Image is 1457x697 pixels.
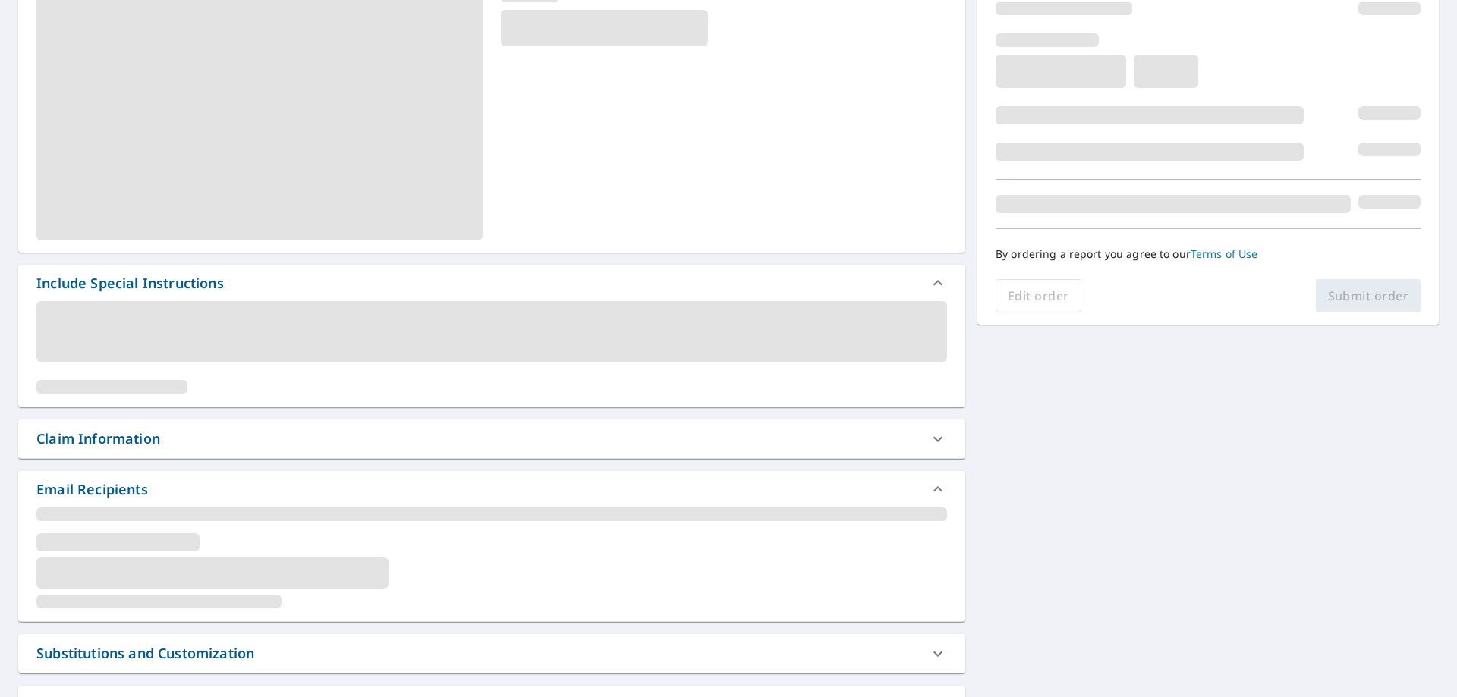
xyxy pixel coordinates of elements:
[18,419,965,458] div: Claim Information
[36,429,160,449] div: Claim Information
[1191,246,1258,261] a: Terms of Use
[36,643,254,664] div: Substitutions and Customization
[18,265,965,301] div: Include Special Instructions
[36,479,148,500] div: Email Recipients
[36,273,224,294] div: Include Special Instructions
[18,471,965,507] div: Email Recipients
[996,247,1421,261] p: By ordering a report you agree to our
[18,634,965,673] div: Substitutions and Customization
